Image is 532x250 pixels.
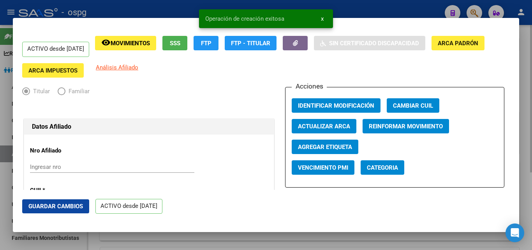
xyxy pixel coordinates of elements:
span: Identificar Modificación [298,102,374,109]
p: Nro Afiliado [30,146,101,155]
button: Vencimiento PMI [292,160,354,175]
button: ARCA Padrón [432,36,484,50]
button: ARCA Impuestos [22,63,84,78]
button: FTP [194,36,218,50]
span: Familiar [65,87,90,96]
button: Categoria [361,160,404,175]
button: Identificar Modificación [292,98,381,113]
span: Vencimiento PMI [298,164,348,171]
h3: Acciones [292,81,327,91]
span: SSS [170,40,180,47]
button: Guardar Cambios [22,199,89,213]
span: Movimientos [111,40,150,47]
button: Cambiar CUIL [387,98,439,113]
button: Movimientos [95,36,156,50]
mat-icon: remove_red_eye [101,38,111,47]
button: FTP - Titular [225,36,277,50]
button: Agregar Etiqueta [292,140,358,154]
span: ARCA Padrón [438,40,478,47]
span: Agregar Etiqueta [298,144,352,151]
button: x [315,12,330,26]
span: FTP - Titular [231,40,270,47]
span: x [321,15,324,22]
span: FTP [201,40,211,47]
span: Actualizar ARCA [298,123,350,130]
span: Guardar Cambios [28,203,83,210]
span: ARCA Impuestos [28,67,78,74]
p: ACTIVO desde [DATE] [22,42,89,57]
span: Análisis Afiliado [96,64,138,71]
span: Cambiar CUIL [393,102,433,109]
button: Reinformar Movimiento [363,119,449,133]
p: CUIL [30,186,101,195]
span: Sin Certificado Discapacidad [329,40,419,47]
p: ACTIVO desde [DATE] [95,199,162,214]
span: Titular [30,87,50,96]
mat-radio-group: Elija una opción [22,89,97,96]
span: Operación de creación exitosa [205,15,284,23]
h1: Datos Afiliado [32,122,266,131]
button: Actualizar ARCA [292,119,356,133]
button: Sin Certificado Discapacidad [314,36,425,50]
div: Open Intercom Messenger [506,223,524,242]
span: Categoria [367,164,398,171]
span: Reinformar Movimiento [369,123,443,130]
button: SSS [162,36,187,50]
